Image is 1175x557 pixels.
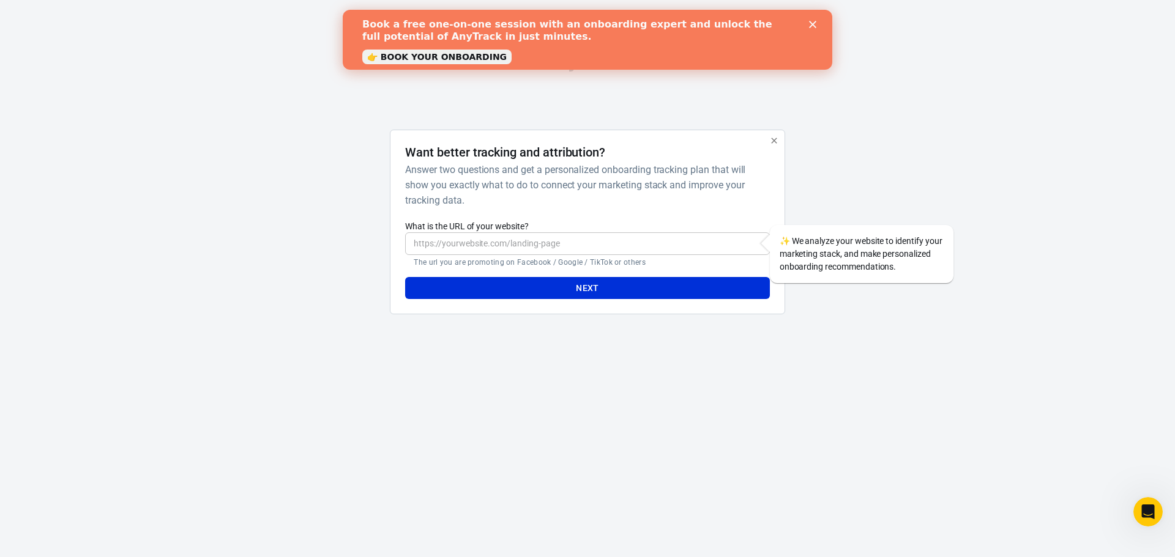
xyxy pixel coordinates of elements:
[282,50,893,71] div: AnyTrack
[343,10,832,70] iframe: Intercom live chat banner
[405,162,764,208] h6: Answer two questions and get a personalized onboarding tracking plan that will show you exactly w...
[405,232,769,255] input: https://yourwebsite.com/landing-page
[405,220,769,232] label: What is the URL of your website?
[466,11,479,18] div: Close
[780,236,790,246] span: sparkles
[1133,497,1163,526] iframe: Intercom live chat
[405,145,605,160] h4: Want better tracking and attribution?
[770,225,953,283] div: We analyze your website to identify your marketing stack, and make personalized onboarding recomm...
[405,277,769,300] button: Next
[414,257,761,267] p: The url you are promoting on Facebook / Google / TikTok or others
